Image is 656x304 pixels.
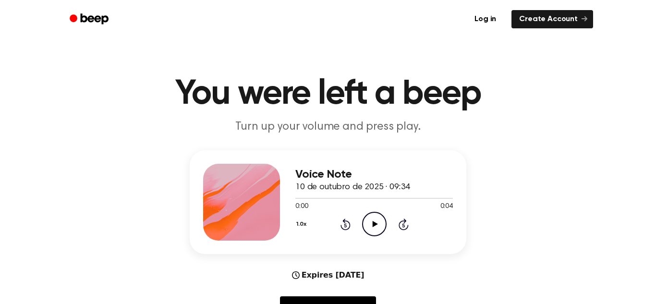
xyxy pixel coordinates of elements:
[295,168,453,181] h3: Voice Note
[465,8,506,30] a: Log in
[511,10,593,28] a: Create Account
[292,269,364,281] div: Expires [DATE]
[144,119,512,135] p: Turn up your volume and press play.
[63,10,117,29] a: Beep
[295,183,410,192] span: 10 de outubro de 2025 · 09:34
[295,216,310,232] button: 1.0x
[295,202,308,212] span: 0:00
[82,77,574,111] h1: You were left a beep
[440,202,453,212] span: 0:04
